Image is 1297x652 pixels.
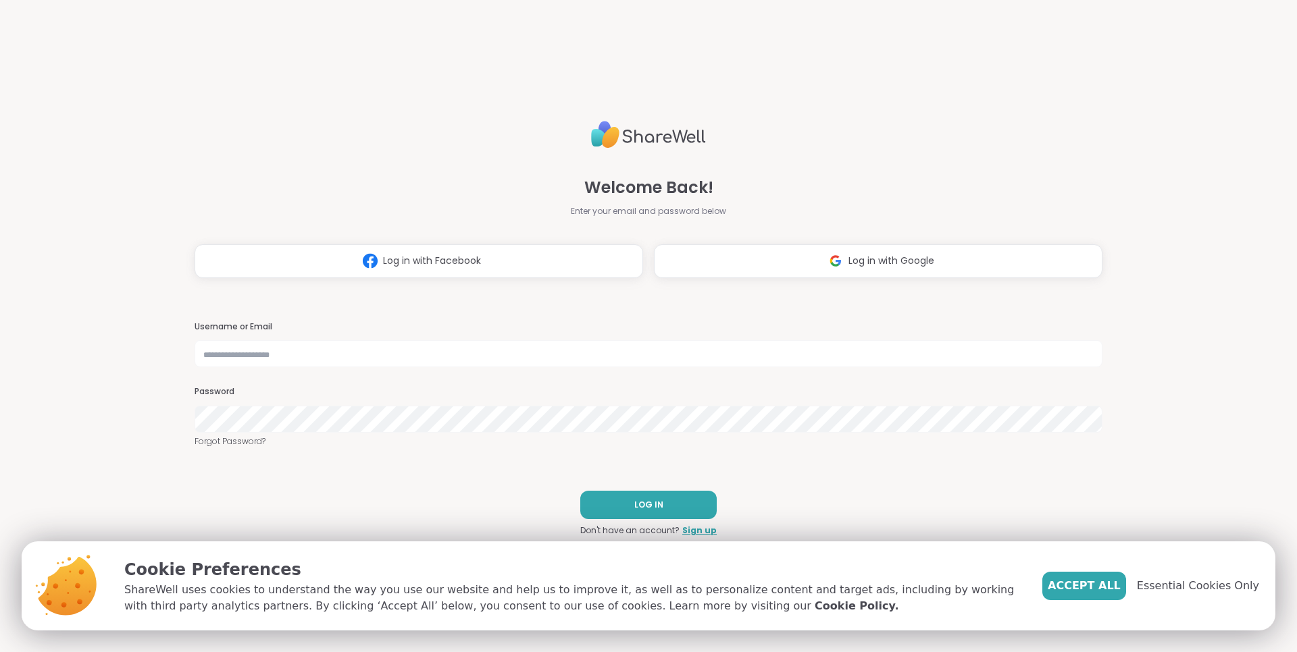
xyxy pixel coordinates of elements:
[591,115,706,154] img: ShareWell Logo
[823,248,848,273] img: ShareWell Logomark
[383,254,481,268] span: Log in with Facebook
[654,244,1102,278] button: Log in with Google
[580,524,680,537] span: Don't have an account?
[815,598,898,614] a: Cookie Policy.
[1137,578,1259,594] span: Essential Cookies Only
[195,386,1102,398] h3: Password
[357,248,383,273] img: ShareWell Logomark
[1042,572,1126,600] button: Accept All
[571,205,726,217] span: Enter your email and password below
[124,582,1021,614] p: ShareWell uses cookies to understand the way you use our website and help us to improve it, as we...
[580,491,717,519] button: LOG IN
[195,321,1102,333] h3: Username or Email
[848,254,934,268] span: Log in with Google
[682,524,717,537] a: Sign up
[195,435,1102,447] a: Forgot Password?
[584,175,713,200] span: Welcome Back!
[195,244,643,278] button: Log in with Facebook
[1048,578,1121,594] span: Accept All
[634,499,663,511] span: LOG IN
[124,558,1021,582] p: Cookie Preferences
